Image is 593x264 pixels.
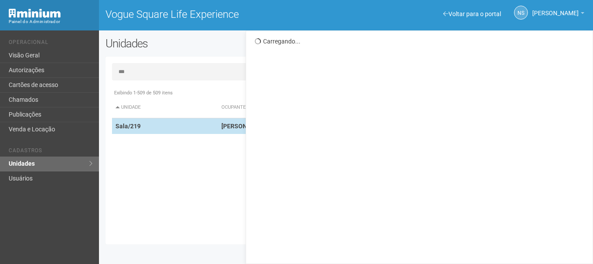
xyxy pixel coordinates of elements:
[115,123,141,130] strong: Sala/219
[105,37,298,50] h2: Unidades
[9,147,92,157] li: Cadastros
[221,123,268,130] strong: [PERSON_NAME]
[532,11,584,18] a: [PERSON_NAME]
[9,39,92,48] li: Operacional
[105,9,339,20] h1: Vogue Square Life Experience
[532,1,579,17] span: Nicolle Silva
[112,89,581,97] div: Exibindo 1-509 de 509 itens
[218,97,412,118] th: Ocupante: activate to sort column ascending
[514,6,528,20] a: NS
[9,9,61,18] img: Minium
[9,18,92,26] div: Painel do Administrador
[255,37,586,45] div: Carregando...
[112,97,218,118] th: Unidade: activate to sort column descending
[443,10,501,17] a: Voltar para o portal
